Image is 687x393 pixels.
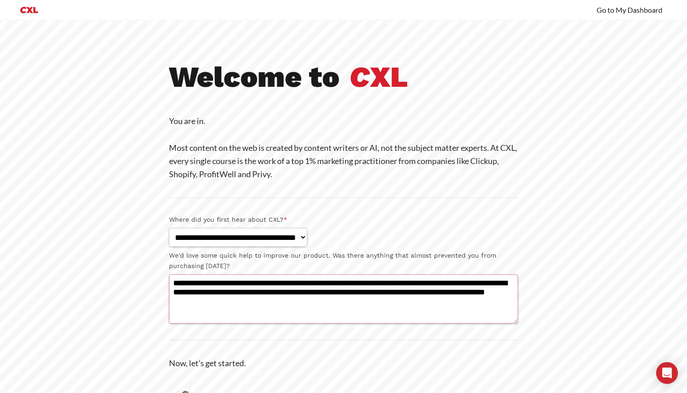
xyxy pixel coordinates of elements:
[169,214,518,225] label: Where did you first hear about CXL?
[169,357,518,370] p: Now, let's get started.
[656,362,678,384] div: Open Intercom Messenger
[349,60,370,94] i: C
[349,60,408,94] b: XL
[169,250,518,271] label: We'd love some quick help to improve our product. Was there anything that almost prevented you fr...
[169,114,518,181] p: You are in. Most content on the web is created by content writers or AI, not the subject matter e...
[169,60,339,94] b: Welcome to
